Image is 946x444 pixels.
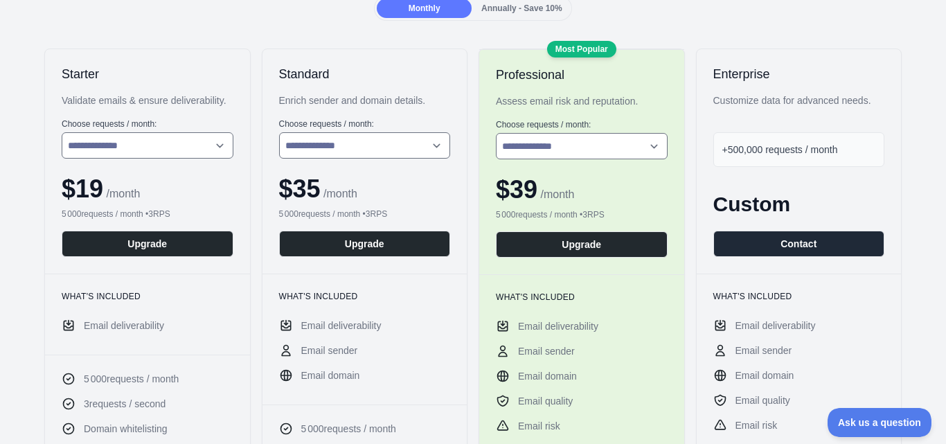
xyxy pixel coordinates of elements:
[713,231,885,257] button: Contact
[713,291,885,302] h3: What's included
[496,231,668,258] button: Upgrade
[828,408,932,437] iframe: Toggle Customer Support
[279,291,451,302] h3: What's included
[496,292,668,303] h3: What's included
[279,231,451,257] button: Upgrade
